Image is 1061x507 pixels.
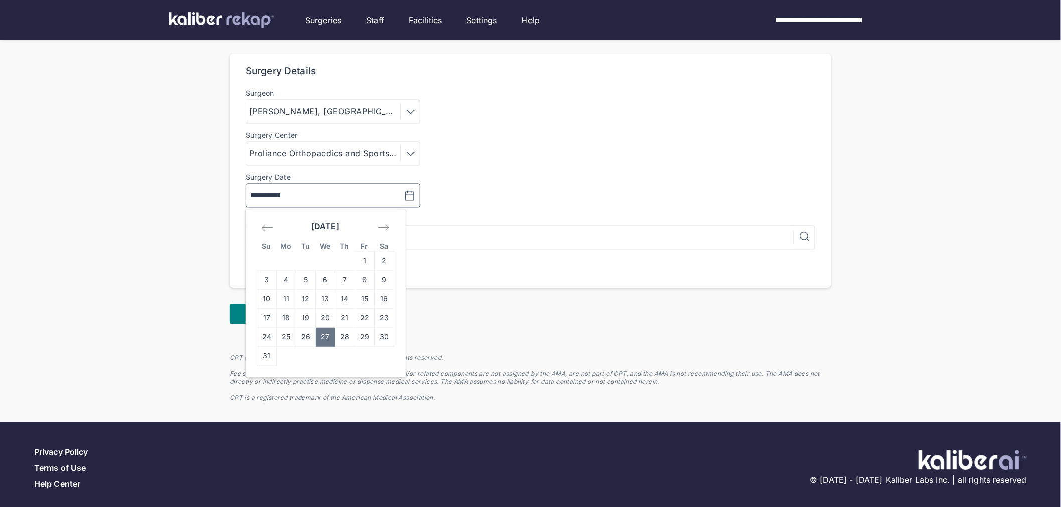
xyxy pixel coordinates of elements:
[409,14,442,26] a: Facilities
[522,14,540,26] a: Help
[277,309,296,328] td: Monday, August 18, 2025
[280,242,292,251] small: Mo
[919,450,1027,470] img: ATj1MI71T5jDAAAAAElFTkSuQmCC
[375,251,394,271] td: Saturday, August 2, 2025
[277,328,296,347] td: Monday, August 25, 2025
[169,12,274,28] img: kaliber labs logo
[355,251,375,271] td: Friday, August 1, 2025
[246,216,815,224] div: CPT Code
[355,271,375,290] td: Friday, August 8, 2025
[366,14,384,26] a: Staff
[277,271,296,290] td: Monday, August 4, 2025
[355,328,375,347] td: Friday, August 29, 2025
[262,242,271,251] small: Su
[375,290,394,309] td: Saturday, August 16, 2025
[277,290,296,309] td: Monday, August 11, 2025
[375,309,394,328] td: Saturday, August 23, 2025
[311,222,339,232] strong: [DATE]
[249,106,400,118] div: [PERSON_NAME], [GEOGRAPHIC_DATA]
[316,271,335,290] td: Wednesday, August 6, 2025
[296,328,316,347] td: Tuesday, August 26, 2025
[316,290,335,309] td: Wednesday, August 13, 2025
[320,242,331,251] small: We
[34,479,80,489] a: Help Center
[301,242,310,251] small: Tu
[257,347,277,366] td: Sunday, August 31, 2025
[230,354,831,362] div: CPT copyright 2021 American Medical Association. All rights reserved.
[467,14,497,26] a: Settings
[246,174,291,182] div: Surgery Date
[316,328,335,347] td: Selected. Wednesday, August 27, 2025
[230,304,315,324] button: Next
[230,394,831,402] div: CPT is a registered trademark of the American Medical Association.
[230,370,831,386] div: Fee schedules, relative value units, conversion factors and/or related components are not assigne...
[246,210,405,378] div: Calendar
[335,290,355,309] td: Thursday, August 14, 2025
[296,290,316,309] td: Tuesday, August 12, 2025
[355,290,375,309] td: Friday, August 15, 2025
[305,14,341,26] a: Surgeries
[257,219,278,237] div: Move backward to switch to the previous month.
[246,90,420,98] label: Surgeon
[340,242,349,251] small: Th
[335,328,355,347] td: Thursday, August 28, 2025
[257,328,277,347] td: Sunday, August 24, 2025
[810,474,1027,486] span: © [DATE] - [DATE] Kaliber Labs Inc. | all rights reserved
[296,309,316,328] td: Tuesday, August 19, 2025
[257,271,277,290] td: Sunday, August 3, 2025
[335,271,355,290] td: Thursday, August 7, 2025
[250,190,327,202] input: MM/DD/YYYY
[34,447,88,457] a: Privacy Policy
[361,242,368,251] small: Fr
[375,271,394,290] td: Saturday, August 9, 2025
[257,290,277,309] td: Sunday, August 10, 2025
[249,148,400,160] div: Proliance Orthopaedics and Sports Medicine
[380,242,389,251] small: Sa
[34,463,86,473] a: Terms of Use
[316,309,335,328] td: Wednesday, August 20, 2025
[246,132,420,140] label: Surgery Center
[375,328,394,347] td: Saturday, August 30, 2025
[296,271,316,290] td: Tuesday, August 5, 2025
[246,66,316,78] div: Surgery Details
[335,309,355,328] td: Thursday, August 21, 2025
[373,219,394,237] div: Move forward to switch to the next month.
[355,309,375,328] td: Friday, August 22, 2025
[257,309,277,328] td: Sunday, August 17, 2025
